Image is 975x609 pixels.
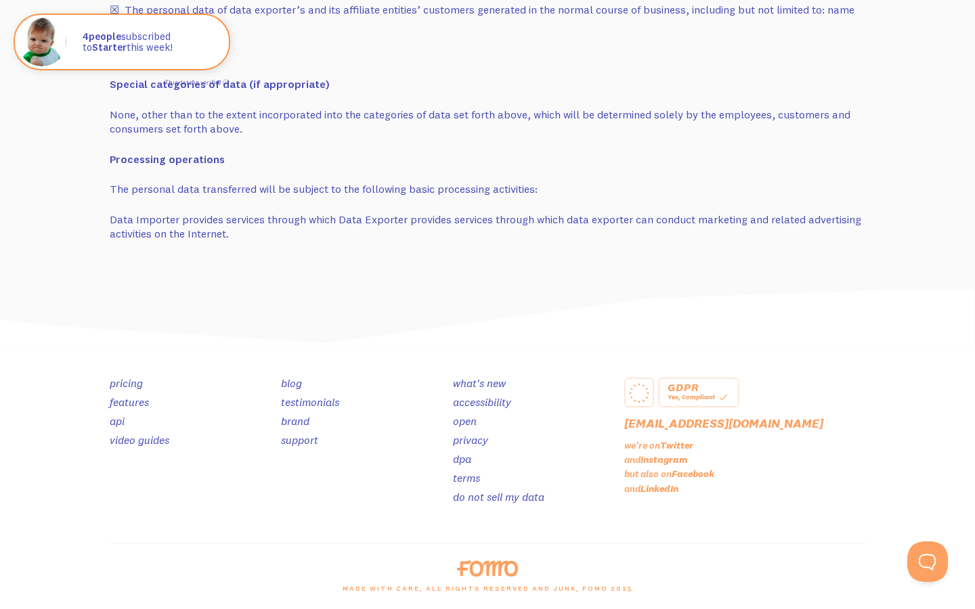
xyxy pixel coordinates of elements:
[907,541,948,582] iframe: Help Scout Beacon - Open
[453,452,471,466] a: dpa
[281,414,309,428] a: brand
[660,439,693,451] a: Twitter
[110,414,125,428] a: api
[18,18,66,66] img: Fomo
[110,395,149,409] a: features
[624,415,823,431] a: [EMAIL_ADDRESS][DOMAIN_NAME]
[624,468,865,480] p: but also on
[110,3,119,16] span: ☒
[83,31,215,53] p: subscribed to this week!
[110,77,330,91] strong: Special categories of data (if appropriate)
[110,108,850,135] span: None, other than to the extent incorporated into the categories of data set forth above, which wi...
[453,376,506,390] a: what's new
[658,378,739,407] a: GDPR Yes, Compliant
[453,490,544,503] a: do not sell my data
[110,3,854,30] span: The personal data of data exporter’s and its affiliate entities’ customers generated in the norma...
[453,395,511,409] a: accessibility
[624,482,865,495] p: and
[453,433,488,447] a: privacy
[672,468,714,480] a: Facebook
[457,560,517,577] img: fomo-logo-orange-8ab935bcb42dfda78e33409a85f7af36b90c658097e6bb5368b87284a318b3da.svg
[110,182,538,196] span: The personal data transferred will be subject to the following basic processing activities:
[624,453,865,466] p: and
[83,30,121,43] strong: people
[110,433,169,447] a: video guides
[668,391,730,403] div: Yes, Compliant
[110,212,861,240] span: Data Importer provides services through which Data Exporter provides services through which data ...
[641,482,678,495] a: LinkedIn
[453,414,477,428] a: open
[281,376,302,390] a: blog
[110,152,225,166] strong: Processing operations
[281,433,318,447] a: support
[92,41,127,53] strong: Starter
[281,395,339,409] a: testimonials
[453,471,480,484] a: terms
[102,577,873,609] div: made with care, all rights reserved and junk, Fomo 2025
[83,31,89,43] span: 4
[165,78,229,86] a: This data is verified ⓘ
[624,439,865,451] p: we're on
[110,376,143,390] a: pricing
[641,453,688,466] a: Instagram
[668,383,730,391] div: GDPR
